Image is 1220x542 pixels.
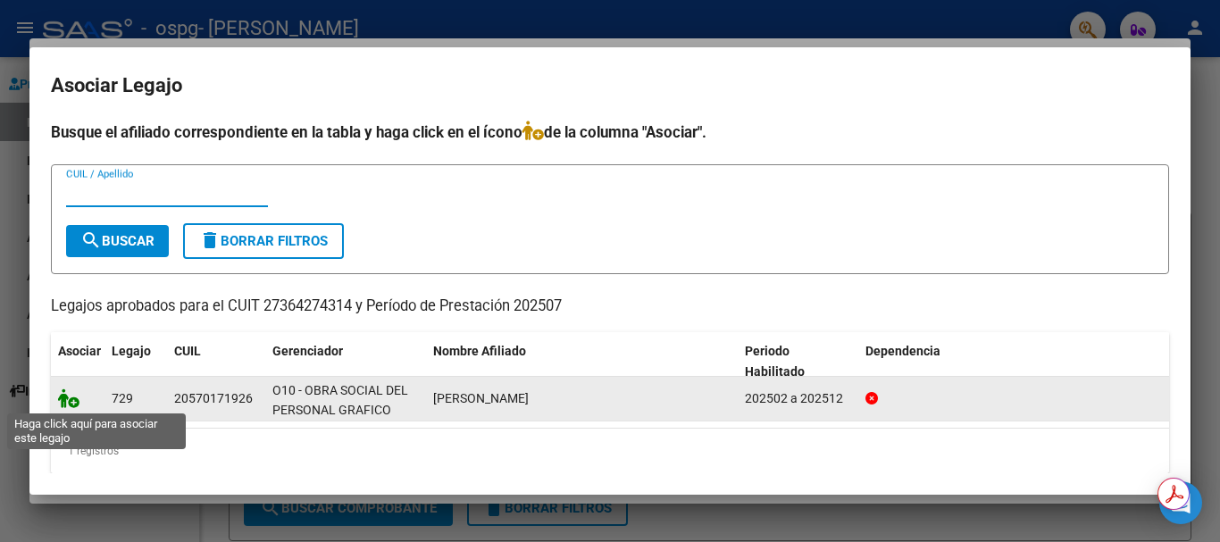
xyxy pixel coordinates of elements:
mat-icon: search [80,229,102,251]
h2: Asociar Legajo [51,69,1169,103]
datatable-header-cell: Asociar [51,332,104,391]
p: Legajos aprobados para el CUIT 27364274314 y Período de Prestación 202507 [51,296,1169,318]
span: Legajo [112,344,151,358]
button: Buscar [66,225,169,257]
span: 729 [112,391,133,405]
mat-icon: delete [199,229,221,251]
datatable-header-cell: Nombre Afiliado [426,332,738,391]
div: 1 registros [51,429,1169,473]
datatable-header-cell: Periodo Habilitado [738,332,858,391]
span: Nombre Afiliado [433,344,526,358]
datatable-header-cell: Gerenciador [265,332,426,391]
span: CARRIZO LIAM GAEL [433,391,529,405]
span: Periodo Habilitado [745,344,805,379]
button: Borrar Filtros [183,223,344,259]
span: O10 - OBRA SOCIAL DEL PERSONAL GRAFICO [272,383,408,418]
span: Borrar Filtros [199,233,328,249]
datatable-header-cell: Dependencia [858,332,1170,391]
div: 202502 a 202512 [745,388,851,409]
h4: Busque el afiliado correspondiente en la tabla y haga click en el ícono de la columna "Asociar". [51,121,1169,144]
div: 20570171926 [174,388,253,409]
span: Asociar [58,344,101,358]
span: CUIL [174,344,201,358]
span: Dependencia [865,344,940,358]
datatable-header-cell: Legajo [104,332,167,391]
span: Buscar [80,233,155,249]
datatable-header-cell: CUIL [167,332,265,391]
span: Gerenciador [272,344,343,358]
